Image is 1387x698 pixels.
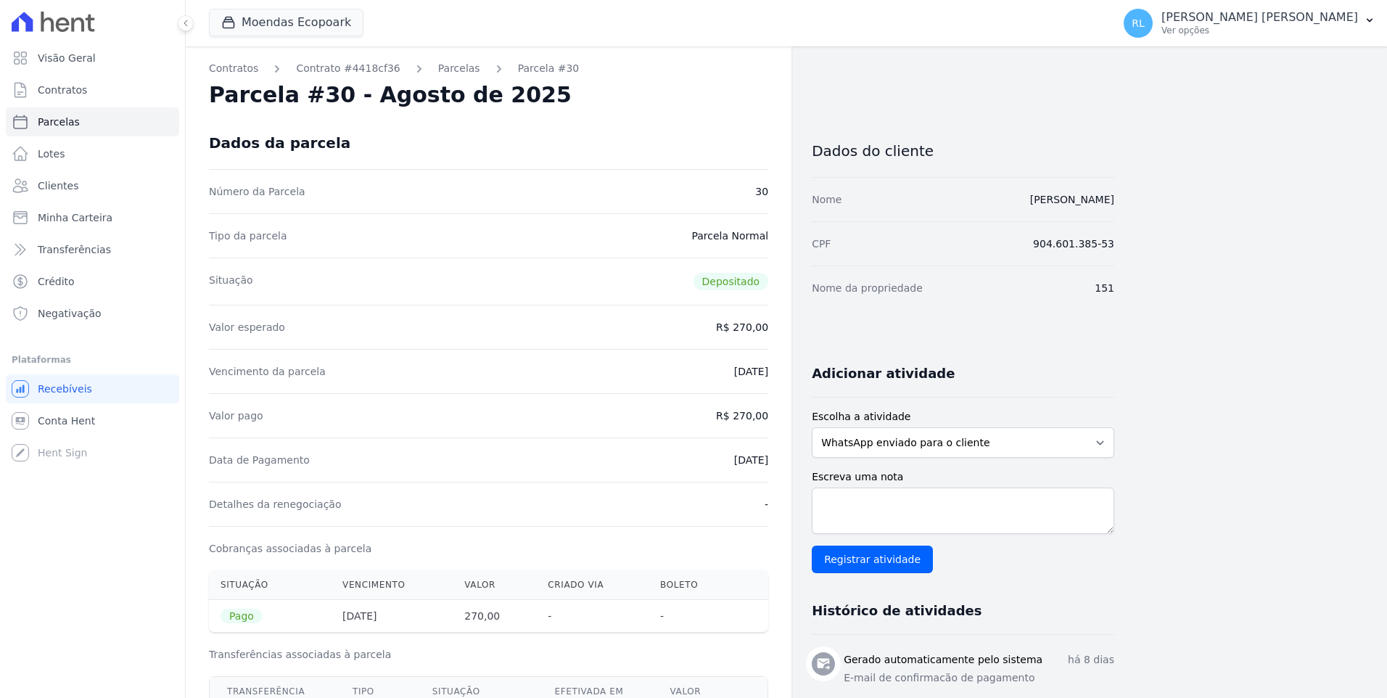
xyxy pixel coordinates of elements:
span: Parcelas [38,115,80,129]
dd: 151 [1095,281,1114,295]
div: Dados da parcela [209,134,350,152]
th: - [536,600,649,633]
dd: R$ 270,00 [716,320,768,334]
th: Vencimento [331,570,453,600]
dd: - [765,497,768,512]
span: Depositado [693,273,769,290]
th: 270,00 [453,600,536,633]
p: há 8 dias [1068,652,1114,668]
a: Recebíveis [6,374,179,403]
span: Minha Carteira [38,210,112,225]
span: RL [1132,18,1145,28]
dt: Nome da propriedade [812,281,923,295]
a: Parcela #30 [518,61,580,76]
a: [PERSON_NAME] [1030,194,1114,205]
h3: Dados do cliente [812,142,1114,160]
a: Transferências [6,235,179,264]
input: Registrar atividade [812,546,933,573]
dt: Vencimento da parcela [209,364,326,379]
dt: Situação [209,273,253,290]
span: Lotes [38,147,65,161]
th: [DATE] [331,600,453,633]
dt: Valor esperado [209,320,285,334]
dd: R$ 270,00 [716,408,768,423]
a: Contratos [6,75,179,104]
dd: [DATE] [734,453,768,467]
th: Criado via [536,570,649,600]
dt: Data de Pagamento [209,453,310,467]
dt: CPF [812,237,831,251]
h3: Transferências associadas à parcela [209,647,768,662]
dt: Cobranças associadas à parcela [209,541,371,556]
span: Visão Geral [38,51,96,65]
p: E-mail de confirmacão de pagamento [844,670,1114,686]
nav: Breadcrumb [209,61,768,76]
span: Crédito [38,274,75,289]
a: Parcelas [438,61,480,76]
p: Ver opções [1161,25,1358,36]
span: Contratos [38,83,87,97]
span: Negativação [38,306,102,321]
button: RL [PERSON_NAME] [PERSON_NAME] Ver opções [1112,3,1387,44]
th: Situação [209,570,331,600]
h2: Parcela #30 - Agosto de 2025 [209,82,572,108]
a: Lotes [6,139,179,168]
a: Parcelas [6,107,179,136]
a: Crédito [6,267,179,296]
span: Clientes [38,178,78,193]
dd: Parcela Normal [691,229,768,243]
dt: Nome [812,192,841,207]
th: Valor [453,570,536,600]
th: - [649,600,736,633]
h3: Adicionar atividade [812,365,955,382]
label: Escolha a atividade [812,409,1114,424]
span: Pago [221,609,263,623]
a: Contrato #4418cf36 [296,61,400,76]
h3: Histórico de atividades [812,602,981,620]
a: Visão Geral [6,44,179,73]
h3: Gerado automaticamente pelo sistema [844,652,1042,668]
div: Plataformas [12,351,173,369]
p: [PERSON_NAME] [PERSON_NAME] [1161,10,1358,25]
a: Conta Hent [6,406,179,435]
span: Conta Hent [38,414,95,428]
dd: 30 [755,184,768,199]
span: Recebíveis [38,382,92,396]
a: Minha Carteira [6,203,179,232]
a: Clientes [6,171,179,200]
dt: Detalhes da renegociação [209,497,342,512]
dt: Tipo da parcela [209,229,287,243]
label: Escreva uma nota [812,469,1114,485]
th: Boleto [649,570,736,600]
a: Negativação [6,299,179,328]
dt: Valor pago [209,408,263,423]
dd: [DATE] [734,364,768,379]
button: Moendas Ecopoark [209,9,363,36]
span: Transferências [38,242,111,257]
dt: Número da Parcela [209,184,305,199]
a: Contratos [209,61,258,76]
dd: 904.601.385-53 [1033,237,1114,251]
